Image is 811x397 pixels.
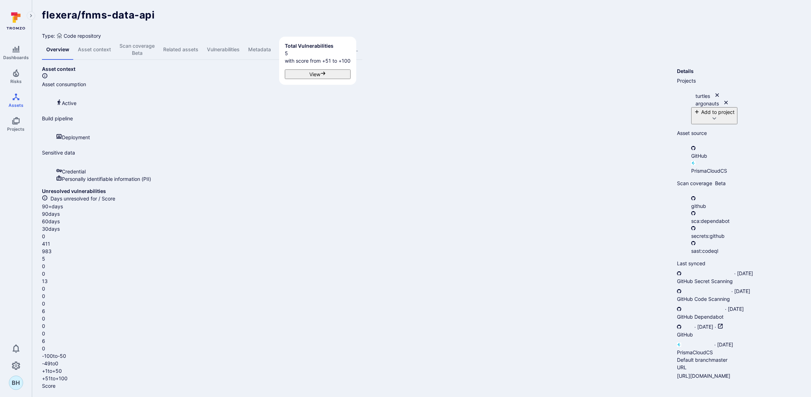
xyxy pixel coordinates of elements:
[42,210,671,218] div: 90 days
[42,255,671,262] div: 5
[9,103,23,108] span: Assets
[42,322,671,330] div: 0
[694,323,696,333] p: ·
[285,42,351,49] h2: Total Vulnerabilities
[42,188,671,195] h2: Unresolved vulnerabilities
[159,40,203,60] a: Related assets
[42,240,671,247] div: 411
[677,129,753,137] span: Asset source
[42,115,671,122] p: Build pipeline
[697,323,713,338] span: [DATE]
[56,168,671,175] li: Credential
[677,296,730,302] span: GitHub Code Scanning
[9,376,23,390] div: Bill Headley
[322,58,331,64] span: +51
[42,195,48,203] span: Number of vulnerabilities in status ‘Open’ ‘Triaged’ and ‘In process’ divided by score and scanne...
[734,270,736,280] p: ·
[42,337,671,345] div: 6
[42,315,671,322] div: 0
[42,352,671,360] div: -100 to -50
[42,330,671,337] div: 0
[42,367,671,375] div: +1 to +50
[677,278,733,284] span: GitHub Secret Scanning
[728,305,744,320] span: [DATE]
[119,42,155,57] div: Scan coverage
[42,149,671,188] a: Click to view evidence
[677,331,693,338] span: GitHub
[677,77,753,84] span: Projects
[677,68,694,75] h2: Details
[285,69,351,79] button: View
[42,218,671,225] div: 60 days
[42,73,48,79] svg: Automatically discovered context associated with the asset
[715,323,716,333] p: ·
[734,288,750,303] span: [DATE]
[42,40,801,60] div: Asset tabs
[74,40,115,60] a: Asset context
[725,305,726,315] p: ·
[244,40,275,60] a: Metadata
[42,247,671,255] div: 983
[717,323,723,338] a: Open in GitHub dashboard
[677,357,711,363] span: Default branch
[56,175,671,183] li: Personally identifiable information (PII)
[42,66,671,73] h2: Asset context
[737,270,753,285] span: [DATE]
[691,93,714,99] span: turtles
[119,49,155,57] div: Beta
[56,134,671,141] li: Deployment
[42,233,671,240] div: 0
[691,107,737,124] button: Add to project
[731,288,733,298] p: ·
[10,79,22,84] span: Risks
[42,277,671,285] div: 13
[691,195,753,210] div: github
[42,300,671,307] div: 0
[42,32,55,40] span: Type:
[42,292,671,300] div: 0
[42,360,671,367] div: -49 to 0
[711,357,727,363] span: master
[677,364,753,371] span: URL
[42,80,671,112] a: Click to view evidence
[715,179,726,187] div: Beta
[677,260,753,267] span: Last synced
[717,341,733,356] span: [DATE]
[7,126,25,132] span: Projects
[691,225,753,240] div: secrets:github
[42,225,671,233] div: 30 days
[691,145,753,160] div: GitHub
[56,99,671,107] li: Active
[691,240,753,255] div: sast:codeql
[42,270,671,277] div: 0
[42,80,671,88] p: Asset consumption
[42,285,671,292] div: 0
[42,203,671,210] div: 90+ days
[203,40,244,60] a: Vulnerabilities
[677,314,724,320] span: GitHub Dependabot
[677,372,753,380] a: [URL][DOMAIN_NAME]
[9,376,23,390] button: BH
[42,307,671,315] div: 6
[42,40,74,60] a: Overview
[691,100,729,106] a: argonauts
[691,100,723,106] span: argonauts
[3,55,29,60] span: Dashboards
[42,375,671,382] div: +51 to +100
[691,210,753,225] div: sca:dependabot
[42,262,671,270] div: 0
[691,93,720,99] a: turtles
[28,13,33,19] i: Expand navigation menu
[50,195,115,203] span: Days unresolved for / Score
[42,149,671,156] p: Sensitive data
[338,58,351,64] span: +100
[677,179,712,187] span: Scan coverage
[64,32,101,40] span: Code repository
[677,349,713,355] span: PrismaCloudCS
[285,57,351,64] p: with score from to
[714,341,716,351] p: ·
[42,9,155,21] span: flexera/fnms-data-api
[694,108,735,116] div: Add to project
[42,115,671,146] a: Click to view evidence
[42,345,671,352] div: 0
